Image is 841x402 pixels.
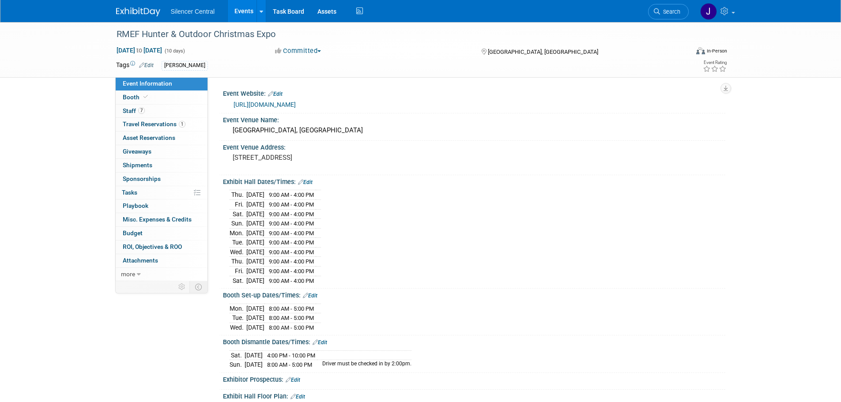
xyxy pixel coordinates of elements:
[246,276,264,285] td: [DATE]
[223,175,725,187] div: Exhibit Hall Dates/Times:
[116,254,207,267] a: Attachments
[303,293,317,299] a: Edit
[268,91,283,97] a: Edit
[123,94,150,101] span: Booth
[179,121,185,128] span: 1
[116,145,207,158] a: Giveaways
[123,202,148,209] span: Playbook
[246,313,264,323] td: [DATE]
[164,48,185,54] span: (10 days)
[696,47,705,54] img: Format-Inperson.png
[269,211,314,218] span: 9:00 AM - 4:00 PM
[246,247,264,257] td: [DATE]
[290,394,305,400] a: Edit
[648,4,689,19] a: Search
[230,238,246,248] td: Tue.
[230,247,246,257] td: Wed.
[317,360,411,369] td: Driver must be checked in by 2:00pm.
[116,118,207,131] a: Travel Reservations1
[135,47,143,54] span: to
[171,8,215,15] span: Silencer Central
[230,124,719,137] div: [GEOGRAPHIC_DATA], [GEOGRAPHIC_DATA]
[223,289,725,300] div: Booth Set-up Dates/Times:
[230,228,246,238] td: Mon.
[245,350,263,360] td: [DATE]
[246,304,264,313] td: [DATE]
[116,77,207,90] a: Event Information
[267,361,312,368] span: 8:00 AM - 5:00 PM
[223,373,725,384] div: Exhibitor Prospectus:
[116,159,207,172] a: Shipments
[269,324,314,331] span: 8:00 AM - 5:00 PM
[121,271,135,278] span: more
[116,105,207,118] a: Staff7
[272,46,324,56] button: Committed
[269,278,314,284] span: 9:00 AM - 4:00 PM
[116,8,160,16] img: ExhibitDay
[116,199,207,213] a: Playbook
[162,61,208,70] div: [PERSON_NAME]
[230,313,246,323] td: Tue.
[223,141,725,152] div: Event Venue Address:
[123,120,185,128] span: Travel Reservations
[116,213,207,226] a: Misc. Expenses & Credits
[116,60,154,71] td: Tags
[269,239,314,246] span: 9:00 AM - 4:00 PM
[230,190,246,200] td: Thu.
[230,350,245,360] td: Sat.
[269,268,314,274] span: 9:00 AM - 4:00 PM
[246,238,264,248] td: [DATE]
[116,46,162,54] span: [DATE] [DATE]
[230,209,246,219] td: Sat.
[313,339,327,346] a: Edit
[269,258,314,265] span: 9:00 AM - 4:00 PM
[223,113,725,124] div: Event Venue Name:
[700,3,717,20] img: Jessica Crawford
[123,107,145,114] span: Staff
[123,134,175,141] span: Asset Reservations
[230,257,246,267] td: Thu.
[269,220,314,227] span: 9:00 AM - 4:00 PM
[269,315,314,321] span: 8:00 AM - 5:00 PM
[269,305,314,312] span: 8:00 AM - 5:00 PM
[230,276,246,285] td: Sat.
[223,390,725,401] div: Exhibit Hall Floor Plan:
[123,162,152,169] span: Shipments
[123,243,182,250] span: ROI, Objectives & ROO
[230,200,246,210] td: Fri.
[246,200,264,210] td: [DATE]
[488,49,598,55] span: [GEOGRAPHIC_DATA], [GEOGRAPHIC_DATA]
[138,107,145,114] span: 7
[116,173,207,186] a: Sponsorships
[269,201,314,208] span: 9:00 AM - 4:00 PM
[123,80,172,87] span: Event Information
[174,281,190,293] td: Personalize Event Tab Strip
[269,249,314,255] span: 9:00 AM - 4:00 PM
[246,190,264,200] td: [DATE]
[123,148,151,155] span: Giveaways
[223,335,725,347] div: Booth Dismantle Dates/Times:
[703,60,727,65] div: Event Rating
[234,101,296,108] a: [URL][DOMAIN_NAME]
[230,219,246,229] td: Sun.
[116,91,207,104] a: Booth
[123,175,161,182] span: Sponsorships
[233,154,422,162] pre: [STREET_ADDRESS]
[116,186,207,199] a: Tasks
[123,216,192,223] span: Misc. Expenses & Credits
[246,323,264,332] td: [DATE]
[116,240,207,254] a: ROI, Objectives & ROO
[123,229,143,237] span: Budget
[113,26,675,42] div: RMEF Hunter & Outdoor Christmas Expo
[269,230,314,237] span: 9:00 AM - 4:00 PM
[230,266,246,276] td: Fri.
[245,360,263,369] td: [DATE]
[122,189,137,196] span: Tasks
[116,268,207,281] a: more
[230,304,246,313] td: Mon.
[246,228,264,238] td: [DATE]
[246,257,264,267] td: [DATE]
[189,281,207,293] td: Toggle Event Tabs
[246,219,264,229] td: [DATE]
[267,352,315,359] span: 4:00 PM - 10:00 PM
